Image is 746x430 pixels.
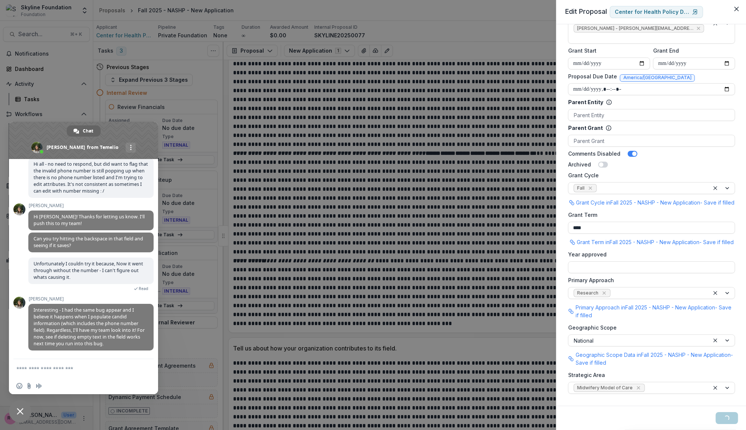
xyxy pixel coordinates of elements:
[586,184,594,192] div: Remove Fall
[577,290,598,296] span: Research
[610,6,703,18] a: Center for Health Policy Development
[139,286,148,291] span: Read
[711,383,720,392] div: Clear selected options
[576,303,735,319] p: Primary Approach in Fall 2025 - NASHP - New Application - Save if filled
[600,289,608,297] div: Remove Research
[711,184,720,193] div: Clear selected options
[126,143,136,153] div: More channels
[568,276,731,284] label: Primary Approach
[576,199,734,206] p: Grant Cycle in Fall 2025 - NASHP - New Application - Save if filled
[568,211,731,219] label: Grant Term
[568,150,620,158] label: Comments Disabled
[34,161,148,194] span: Hi all - no need to respond, but did want to flag that the invalid phone number is still popping ...
[34,236,143,249] span: Can you try hitting the backspace in that field and seeing if it saves?
[568,171,731,179] label: Grant Cycle
[653,47,731,54] label: Grant End
[28,296,154,302] span: [PERSON_NAME]
[568,98,603,106] p: Parent Entity
[577,26,693,31] span: [PERSON_NAME] - [PERSON_NAME][EMAIL_ADDRESS][DOMAIN_NAME]
[83,125,93,137] span: Chat
[568,371,731,379] label: Strategic Area
[711,336,720,345] div: Clear selected options
[615,9,689,15] p: Center for Health Policy Development
[9,400,31,423] div: Close chat
[568,47,646,54] label: Grant Start
[577,238,734,246] p: Grant Term in Fall 2025 - NASHP - New Application - Save if filled
[568,72,617,80] label: Proposal Due Date
[577,385,633,390] span: Midwifery Model of Care
[696,25,702,32] div: Remove Tanya Taiwo - tanya@skylinefoundation.org
[67,125,101,137] div: Chat
[34,214,145,227] span: Hi [PERSON_NAME]! Thanks for letting us know. I'll push this to my team!
[565,7,607,15] span: Edit Proposal
[568,161,591,168] label: Archived
[16,383,22,389] span: Insert an emoji
[577,186,585,191] span: Fall
[568,324,731,331] label: Geographic Scope
[28,203,154,208] span: [PERSON_NAME]
[36,383,42,389] span: Audio message
[711,289,720,297] div: Clear selected options
[26,383,32,389] span: Send a file
[635,384,642,392] div: Remove Midwifery Model of Care
[623,75,692,80] span: America/[GEOGRAPHIC_DATA]
[568,124,603,132] p: Parent Grant
[731,3,743,15] button: Close
[568,250,731,258] label: Year approved
[34,261,143,280] span: Unfortunately I couldn try it because, Now it went through without the number - I can't figure ou...
[576,351,735,367] p: Geographic Scope Data in Fall 2025 - NASHP - New Application - Save if filled
[34,307,145,347] span: Interesting - I had the same bug appear and I believe it happens when I populate candid informati...
[16,365,134,372] textarea: Compose your message...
